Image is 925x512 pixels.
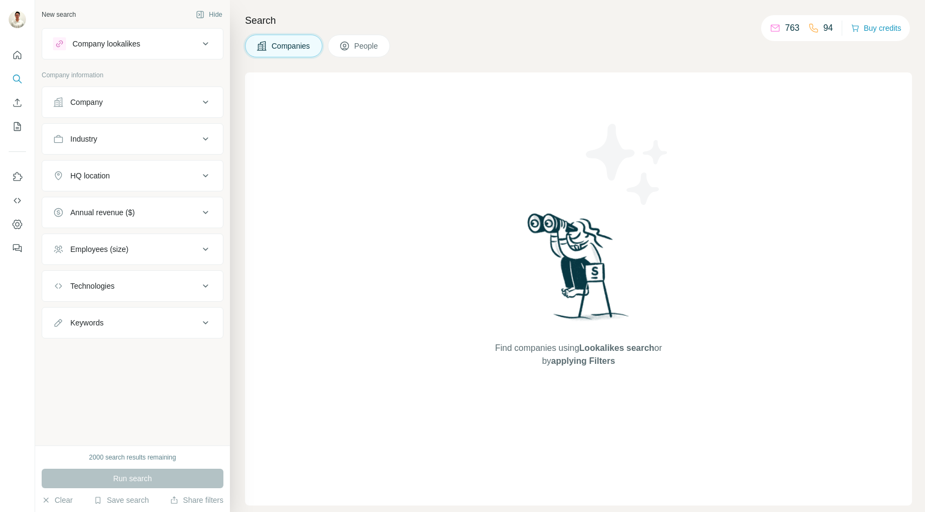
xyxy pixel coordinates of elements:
div: Company [70,97,103,108]
button: Keywords [42,310,223,336]
button: Use Surfe API [9,191,26,210]
button: Quick start [9,45,26,65]
button: HQ location [42,163,223,189]
button: Employees (size) [42,236,223,262]
p: 763 [785,22,800,35]
button: Technologies [42,273,223,299]
button: My lists [9,117,26,136]
span: Find companies using or by [492,342,665,368]
span: People [354,41,379,51]
button: Buy credits [851,21,901,36]
button: Enrich CSV [9,93,26,112]
button: Search [9,69,26,89]
button: Share filters [170,495,223,506]
div: Employees (size) [70,244,128,255]
button: Save search [94,495,149,506]
span: Lookalikes search [579,343,655,353]
img: Surfe Illustration - Woman searching with binoculars [523,210,635,331]
span: applying Filters [551,356,615,365]
button: Company lookalikes [42,31,223,57]
img: Surfe Illustration - Stars [579,116,676,213]
h4: Search [245,13,912,28]
span: Companies [272,41,311,51]
div: New search [42,10,76,19]
div: 2000 search results remaining [89,453,176,462]
div: Annual revenue ($) [70,207,135,218]
div: Keywords [70,317,103,328]
p: Company information [42,70,223,80]
button: Use Surfe on LinkedIn [9,167,26,187]
div: HQ location [70,170,110,181]
button: Industry [42,126,223,152]
div: Industry [70,134,97,144]
button: Company [42,89,223,115]
button: Feedback [9,238,26,258]
div: Technologies [70,281,115,291]
div: Company lookalikes [72,38,140,49]
button: Hide [188,6,230,23]
button: Dashboard [9,215,26,234]
button: Clear [42,495,72,506]
button: Annual revenue ($) [42,200,223,225]
img: Avatar [9,11,26,28]
p: 94 [823,22,833,35]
